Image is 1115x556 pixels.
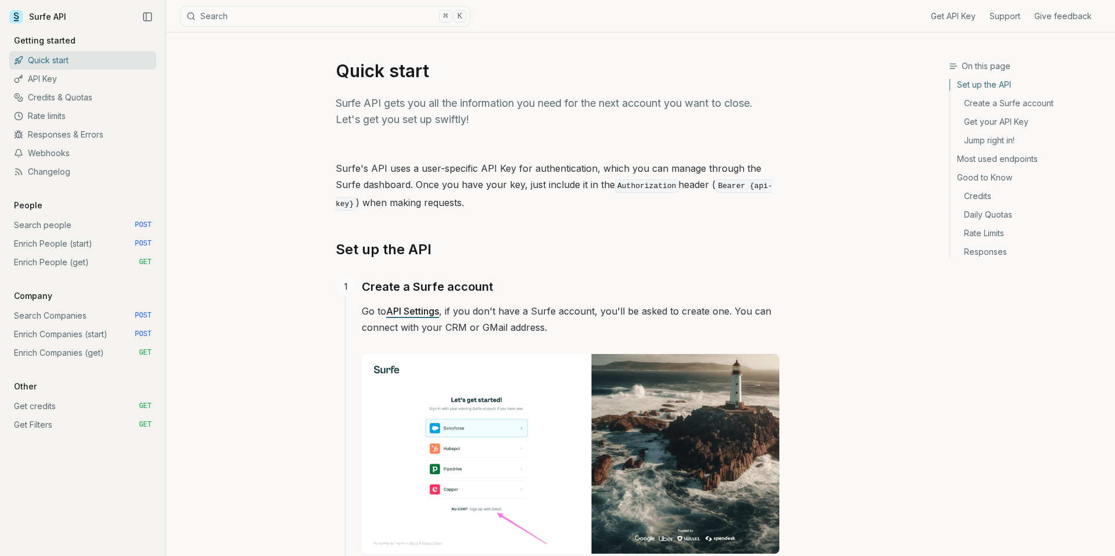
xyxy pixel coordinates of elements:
[9,107,156,125] a: Rate limits
[9,35,80,46] p: Getting started
[950,224,1106,243] a: Rate Limits
[9,416,156,434] a: Get Filters GET
[950,187,1106,205] a: Credits
[139,402,152,411] span: GET
[9,290,57,302] p: Company
[336,60,779,81] h1: Quick start
[950,131,1106,150] a: Jump right in!
[336,160,779,212] p: Surfe's API uses a user-specific API Key for authentication, which you can manage through the Sur...
[454,10,466,23] kbd: K
[139,348,152,358] span: GET
[9,234,156,253] a: Enrich People (start) POST
[439,10,452,23] kbd: ⌘
[135,330,152,339] span: POST
[9,306,156,325] a: Search Companies POST
[336,240,431,259] a: Set up the API
[9,200,47,211] p: People
[9,51,156,70] a: Quick start
[9,325,156,344] a: Enrich Companies (start) POST
[135,221,152,230] span: POST
[9,253,156,272] a: Enrich People (get) GET
[180,6,470,27] button: Search⌘K
[1034,10,1092,22] a: Give feedback
[9,344,156,362] a: Enrich Companies (get) GET
[950,150,1106,168] a: Most used endpoints
[139,8,156,26] button: Collapse Sidebar
[9,125,156,144] a: Responses & Errors
[950,168,1106,187] a: Good to Know
[950,113,1106,131] a: Get your API Key
[950,79,1106,94] a: Set up the API
[362,277,493,296] a: Create a Surfe account
[950,94,1106,113] a: Create a Surfe account
[9,381,41,392] p: Other
[386,305,439,317] a: API Settings
[139,258,152,267] span: GET
[9,163,156,181] a: Changelog
[9,8,66,26] a: Surfe API
[9,144,156,163] a: Webhooks
[950,205,1106,224] a: Daily Quotas
[615,179,678,193] code: Authorization
[931,10,976,22] a: Get API Key
[9,397,156,416] a: Get credits GET
[362,354,779,554] img: Image
[949,60,1106,72] h3: On this page
[362,303,779,335] p: Go to , if you don't have a Surfe account, you'll be asked to create one. You can connect with yo...
[139,420,152,429] span: GET
[336,95,779,128] p: Surfe API gets you all the information you need for the next account you want to close. Let's get...
[9,70,156,88] a: API Key
[990,10,1020,22] a: Support
[135,311,152,320] span: POST
[950,243,1106,258] a: Responses
[9,216,156,234] a: Search people POST
[9,88,156,107] a: Credits & Quotas
[135,239,152,248] span: POST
